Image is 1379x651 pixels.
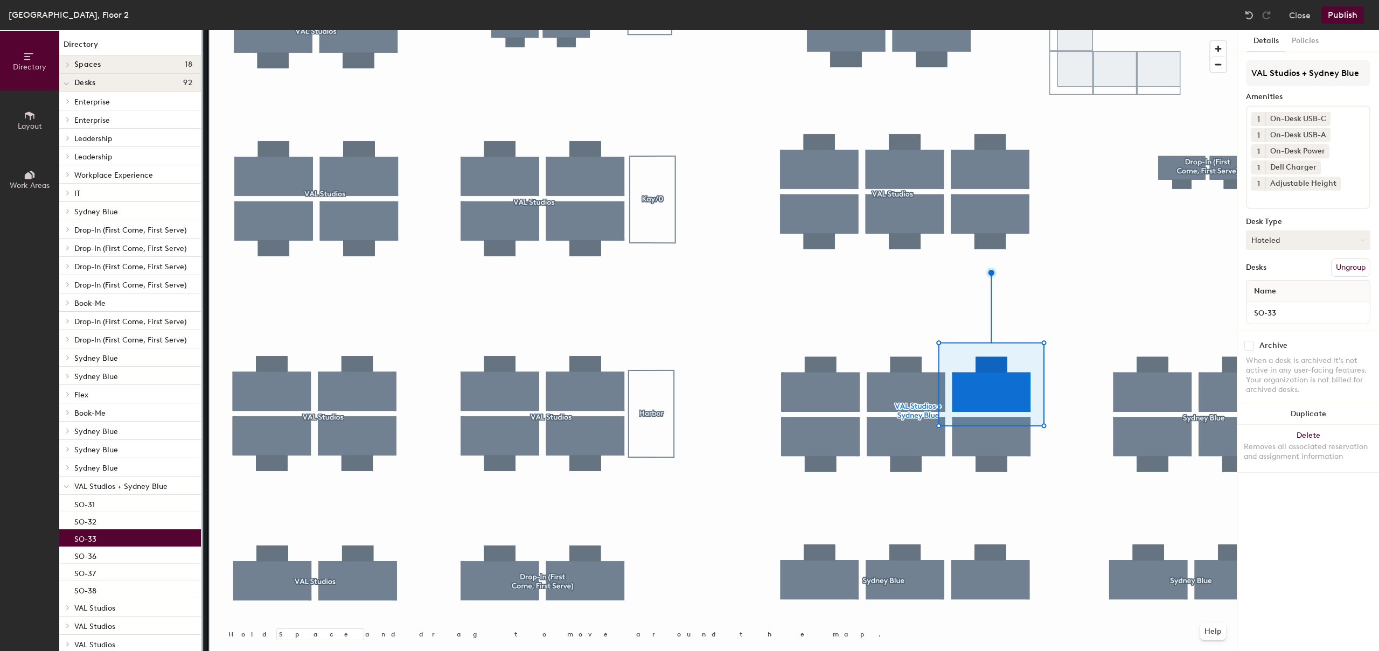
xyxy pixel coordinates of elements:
[74,445,118,454] span: Sydney Blue
[74,514,96,527] p: SO-32
[74,79,95,87] span: Desks
[1251,112,1265,126] button: 1
[1265,128,1331,142] div: On-Desk USB-A
[74,372,118,381] span: Sydney Blue
[59,39,201,55] h1: Directory
[1251,144,1265,158] button: 1
[74,244,186,253] span: Drop-In (First Come, First Serve)
[1246,356,1370,395] div: When a desk is archived it's not active in any user-facing features. Your organization is not bil...
[1289,6,1311,24] button: Close
[1200,623,1226,640] button: Help
[74,299,106,308] span: Book-Me
[185,60,192,69] span: 18
[74,604,115,613] span: VAL Studios
[74,60,101,69] span: Spaces
[1265,160,1321,174] div: Dell Charger
[1237,403,1379,425] button: Duplicate
[1265,144,1329,158] div: On-Desk Power
[1249,282,1282,301] span: Name
[183,79,192,87] span: 92
[74,262,186,271] span: Drop-In (First Come, First Serve)
[74,549,96,561] p: SO-36
[1251,177,1265,191] button: 1
[1257,130,1260,141] span: 1
[1257,146,1260,157] span: 1
[1321,6,1364,24] button: Publish
[74,622,115,631] span: VAL Studios
[1257,114,1260,125] span: 1
[1247,30,1285,52] button: Details
[74,390,88,400] span: Flex
[74,189,80,198] span: IT
[74,281,186,290] span: Drop-In (First Come, First Serve)
[1259,341,1287,350] div: Archive
[74,116,110,125] span: Enterprise
[74,566,96,578] p: SO-37
[74,207,118,216] span: Sydney Blue
[74,409,106,418] span: Book-Me
[1265,112,1331,126] div: On-Desk USB-C
[74,335,186,345] span: Drop-In (First Come, First Serve)
[9,8,129,22] div: [GEOGRAPHIC_DATA], Floor 2
[74,427,118,436] span: Sydney Blue
[1265,177,1341,191] div: Adjustable Height
[74,497,95,509] p: SO-31
[1331,258,1370,277] button: Ungroup
[74,152,112,162] span: Leadership
[74,97,110,107] span: Enterprise
[1249,305,1368,320] input: Unnamed desk
[1257,162,1260,173] span: 1
[10,181,50,190] span: Work Areas
[1244,10,1255,20] img: Undo
[1261,10,1272,20] img: Redo
[1257,178,1260,190] span: 1
[74,317,186,326] span: Drop-In (First Come, First Serve)
[74,134,112,143] span: Leadership
[74,482,168,491] span: VAL Studios + Sydney Blue
[1246,218,1370,226] div: Desk Type
[1244,442,1373,461] div: Removes all associated reservation and assignment information
[1246,230,1370,250] button: Hoteled
[74,640,115,649] span: VAL Studios
[18,122,42,131] span: Layout
[1237,425,1379,472] button: DeleteRemoves all associated reservation and assignment information
[74,171,153,180] span: Workplace Experience
[74,583,96,596] p: SO-38
[1251,160,1265,174] button: 1
[74,531,96,544] p: SO-33
[13,62,46,72] span: Directory
[1285,30,1325,52] button: Policies
[74,226,186,235] span: Drop-In (First Come, First Serve)
[1246,93,1370,101] div: Amenities
[1246,263,1266,272] div: Desks
[74,354,118,363] span: Sydney Blue
[1251,128,1265,142] button: 1
[74,464,118,473] span: Sydney Blue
